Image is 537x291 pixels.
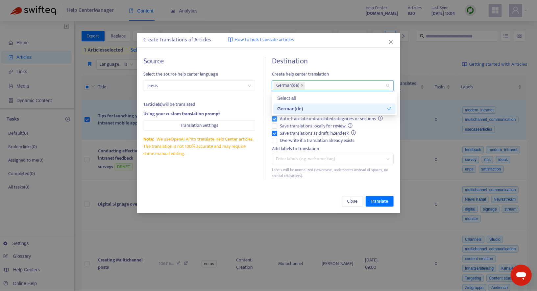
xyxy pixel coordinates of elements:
[144,36,394,44] div: Create Translations of Articles
[371,198,388,205] span: Translate
[181,122,218,129] span: Translation Settings
[276,82,299,90] span: German ( de )
[277,137,357,144] span: Overwrite if a translation already exists
[348,123,353,128] span: info-circle
[144,71,255,78] span: Select the source help center language
[272,167,394,179] div: Labels will be normalized (lowercase, underscores instead of spaces, no special characters).
[272,145,394,152] div: Add labels to translation
[388,39,394,45] span: close
[144,135,154,143] span: Note:
[277,105,387,112] div: German ( de )
[387,106,392,111] span: check
[277,115,386,123] span: Auto-translate untranslated categories or sections
[144,57,255,66] h4: Source
[272,57,394,66] h4: Destination
[228,37,233,42] img: image-link
[144,110,255,118] div: Using your custom translation prompt
[144,101,163,108] strong: 1 article(s)
[228,36,294,44] a: How to bulk translate articles
[273,93,396,103] div: Select all
[144,101,255,108] div: will be translated
[347,198,358,205] span: Close
[301,84,304,88] span: close
[342,196,363,207] button: Close
[144,120,255,131] button: Translation Settings
[511,265,532,286] iframe: Button to launch messaging window
[272,71,394,78] span: Create help center translation
[277,123,355,130] span: Save translations locally for review
[378,116,383,121] span: info-circle
[387,38,395,46] button: Close
[351,130,356,135] span: info-circle
[366,196,394,207] button: Translate
[277,95,392,102] div: Select all
[148,81,251,91] span: en-us
[144,136,255,157] div: We use to translate Help Center articles. The translation is not 100% accurate and may require so...
[235,36,294,44] span: How to bulk translate articles
[171,135,192,143] a: OpenAI API
[277,130,359,137] span: Save translations as draft in Zendesk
